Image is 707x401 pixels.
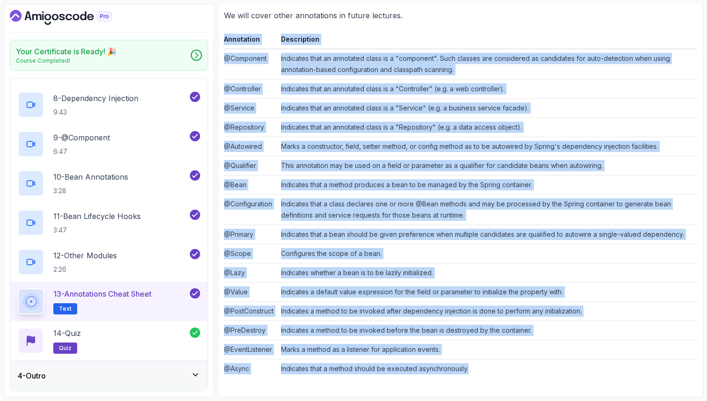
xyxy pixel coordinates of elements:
a: Your Certificate is Ready! 🎉Course Completed! [10,40,208,71]
td: @Component [224,49,277,80]
p: 9 - @Component [53,132,110,143]
td: @PreDestroy [224,321,277,340]
p: 6:47 [53,147,110,156]
td: @Autowired [224,137,277,156]
td: This annotation may be used on a field or parameter as a qualifier for candidate beans when autow... [277,156,697,175]
td: Marks a constructor, field, setter method, or config method as to be autowired by Spring's depend... [277,137,697,156]
th: Annotation [224,33,277,49]
p: 13 - Annotations Cheat Sheet [53,288,151,299]
td: @Bean [224,175,277,195]
td: Indicates whether a bean is to be lazily initialized. [277,263,697,283]
p: 9:43 [53,108,138,117]
td: Indicates that a class declares one or more @Bean methods and may be processed by the Spring cont... [277,195,697,225]
p: 2:26 [53,265,117,274]
td: Configures the scope of a bean. [277,244,697,263]
p: Course Completed! [16,57,116,65]
button: 13-Annotations Cheat SheetText [18,288,200,314]
td: @EventListener [224,340,277,359]
th: Description [277,33,697,49]
td: @Async [224,359,277,379]
td: Indicates that an annotated class is a "component". Such classes are considered as candidates for... [277,49,697,80]
span: quiz [59,344,72,352]
td: Indicates that a bean should be given preference when multiple candidates are qualified to autowi... [277,225,697,244]
h2: Your Certificate is Ready! 🎉 [16,46,116,57]
td: Indicates a method to be invoked before the bean is destroyed by the container. [277,321,697,340]
button: 4-Outro [10,361,208,391]
td: @Scope [224,244,277,263]
button: 12-Other Modules2:26 [18,249,200,275]
td: @PostConstruct [224,302,277,321]
td: Indicates a method to be invoked after dependency injection is done to perform any initialization. [277,302,697,321]
td: Indicates that an annotated class is a "Controller" (e.g. a web controller). [277,80,697,99]
button: 14-Quizquiz [18,328,200,354]
td: @Lazy [224,263,277,283]
button: 10-Bean Annotations3:28 [18,170,200,197]
p: 8 - Dependency Injection [53,93,138,104]
td: @Configuration [224,195,277,225]
p: We will cover other annotations in future lectures. [224,9,697,22]
a: Dashboard [10,10,133,25]
td: @Value [224,283,277,302]
button: 9-@Component6:47 [18,131,200,157]
td: Indicates that an annotated class is a "Repository" (e.g. a data access object). [277,118,697,137]
p: 12 - Other Modules [53,250,117,261]
h3: 4 - Outro [18,370,46,381]
p: 14 - Quiz [53,328,81,339]
p: 3:28 [53,186,128,196]
td: @Controller [224,80,277,99]
td: Indicates that a method should be executed asynchronously. [277,359,697,379]
td: @Primary [224,225,277,244]
p: 11 - Bean Lifecycle Hooks [53,211,141,222]
td: Marks a method as a listener for application events. [277,340,697,359]
button: 11-Bean Lifecycle Hooks3:47 [18,210,200,236]
td: Indicates that a method produces a bean to be managed by the Spring container. [277,175,697,195]
td: @Repository [224,118,277,137]
p: 10 - Bean Annotations [53,171,128,182]
td: Indicates a default value expression for the field or parameter to initialize the property with. [277,283,697,302]
span: Text [59,305,72,313]
td: Indicates that an annotated class is a "Service" (e.g. a business service facade). [277,99,697,118]
td: @Qualifier [224,156,277,175]
td: @Service [224,99,277,118]
button: 8-Dependency Injection9:43 [18,92,200,118]
p: 3:47 [53,226,141,235]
